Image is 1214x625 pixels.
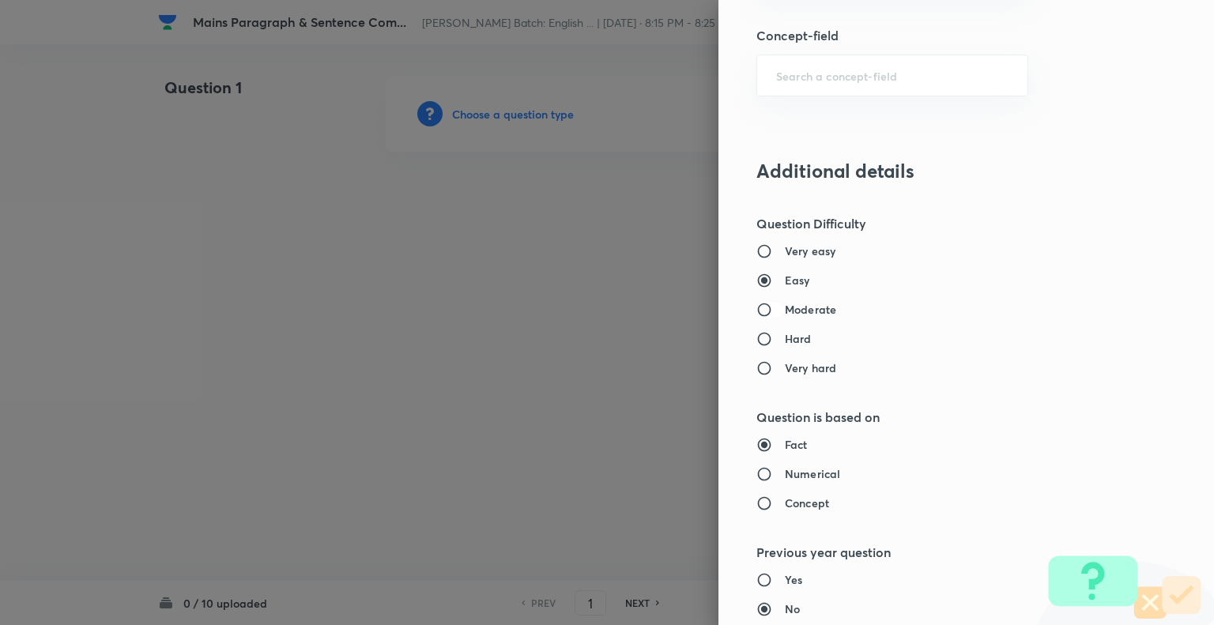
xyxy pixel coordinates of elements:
[785,360,836,376] h6: Very hard
[756,26,1123,45] h5: Concept-field
[1019,74,1022,77] button: Open
[785,436,808,453] h6: Fact
[785,465,840,482] h6: Numerical
[785,301,836,318] h6: Moderate
[776,68,1009,83] input: Search a concept-field
[785,601,800,617] h6: No
[785,243,835,259] h6: Very easy
[785,571,802,588] h6: Yes
[756,543,1123,562] h5: Previous year question
[756,160,1123,183] h3: Additional details
[756,408,1123,427] h5: Question is based on
[785,272,810,288] h6: Easy
[785,330,812,347] h6: Hard
[756,214,1123,233] h5: Question Difficulty
[785,495,829,511] h6: Concept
